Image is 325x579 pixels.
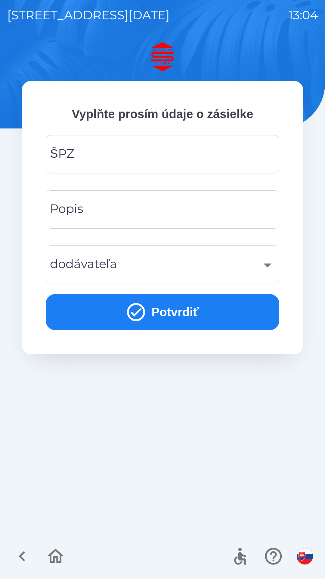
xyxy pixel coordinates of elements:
img: sk flag [297,548,313,565]
p: [STREET_ADDRESS][DATE] [7,6,170,24]
button: Potvrdiť [46,294,279,330]
img: Logo [22,42,303,71]
p: Vyplňte prosím údaje o zásielke [46,105,279,123]
p: 13:04 [289,6,318,24]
